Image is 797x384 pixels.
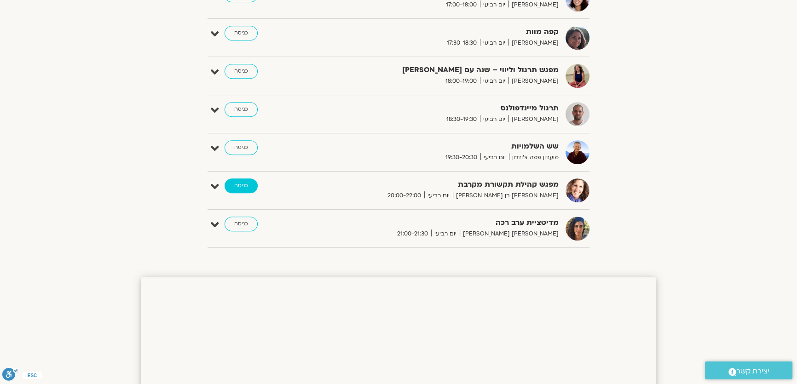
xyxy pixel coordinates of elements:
a: כניסה [225,178,258,193]
strong: קפה מוות [333,26,559,38]
span: יום רביעי [480,115,508,124]
strong: מפגש תרגול וליווי – שנה עם [PERSON_NAME] [333,64,559,76]
span: [PERSON_NAME] [508,76,559,86]
span: [PERSON_NAME] [508,38,559,48]
span: יום רביעי [480,153,509,162]
span: [PERSON_NAME] [PERSON_NAME] [460,229,559,239]
span: [PERSON_NAME] [508,115,559,124]
strong: שש השלמויות [333,140,559,153]
span: 19:30-20:30 [442,153,480,162]
span: מועדון פמה צ'ודרון [509,153,559,162]
span: 18:00-19:00 [442,76,480,86]
span: [PERSON_NAME] בן [PERSON_NAME] [453,191,559,201]
span: יום רביעי [480,38,508,48]
strong: תרגול מיינדפולנס [333,102,559,115]
span: 17:30-18:30 [444,38,480,48]
span: 20:00-22:00 [384,191,424,201]
a: כניסה [225,64,258,79]
a: כניסה [225,102,258,117]
a: כניסה [225,26,258,40]
strong: מדיטציית ערב רכה [333,217,559,229]
strong: מפגש קהילת תקשורת מקרבת [333,178,559,191]
a: יצירת קשר [705,361,792,379]
span: יצירת קשר [736,365,769,378]
a: כניסה [225,140,258,155]
span: יום רביעי [424,191,453,201]
span: יום רביעי [431,229,460,239]
span: 18:30-19:30 [443,115,480,124]
span: 21:00-21:30 [394,229,431,239]
a: כניסה [225,217,258,231]
span: יום רביעי [480,76,508,86]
